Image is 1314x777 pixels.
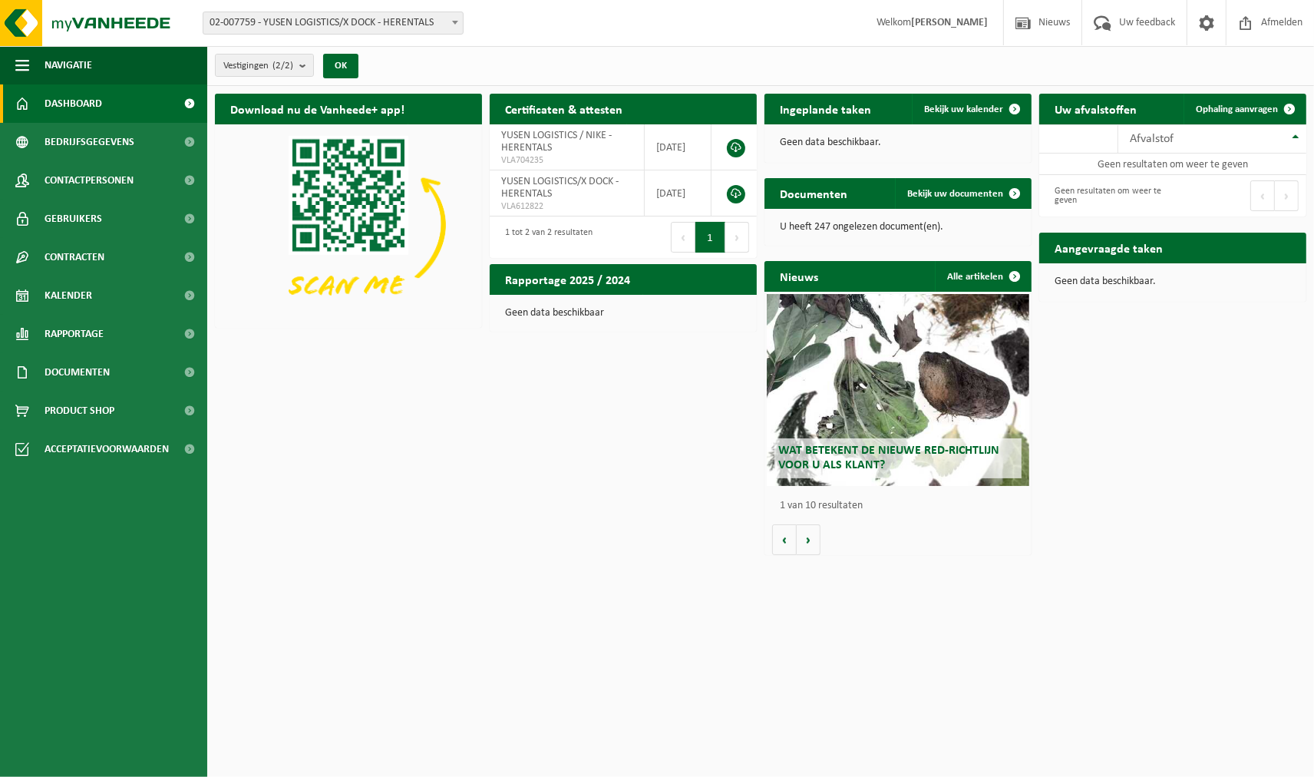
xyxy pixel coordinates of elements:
[1055,276,1291,287] p: Geen data beschikbaar.
[501,200,632,213] span: VLA612822
[645,170,711,217] td: [DATE]
[671,222,695,253] button: Previous
[45,123,134,161] span: Bedrijfsgegevens
[911,17,988,28] strong: [PERSON_NAME]
[1130,133,1174,145] span: Afvalstof
[780,137,1016,148] p: Geen data beschikbaar.
[45,353,110,392] span: Documenten
[490,94,638,124] h2: Certificaten & attesten
[45,430,169,468] span: Acceptatievoorwaarden
[780,501,1024,511] p: 1 van 10 resultaten
[764,178,863,208] h2: Documenten
[497,220,593,254] div: 1 tot 2 van 2 resultaten
[772,524,797,555] button: Vorige
[215,124,482,325] img: Download de VHEPlus App
[1275,180,1299,211] button: Next
[45,315,104,353] span: Rapportage
[645,124,711,170] td: [DATE]
[1184,94,1305,124] a: Ophaling aanvragen
[505,308,741,319] p: Geen data beschikbaar
[203,12,464,35] span: 02-007759 - YUSEN LOGISTICS/X DOCK - HERENTALS
[780,222,1016,233] p: U heeft 247 ongelezen document(en).
[1250,180,1275,211] button: Previous
[203,12,463,34] span: 02-007759 - YUSEN LOGISTICS/X DOCK - HERENTALS
[223,55,293,78] span: Vestigingen
[907,189,1003,199] span: Bekijk uw documenten
[215,54,314,77] button: Vestigingen(2/2)
[1039,94,1152,124] h2: Uw afvalstoffen
[1039,154,1306,175] td: Geen resultaten om weer te geven
[45,161,134,200] span: Contactpersonen
[323,54,358,78] button: OK
[767,294,1028,486] a: Wat betekent de nieuwe RED-richtlijn voor u als klant?
[895,178,1030,209] a: Bekijk uw documenten
[1039,233,1178,263] h2: Aangevraagde taken
[215,94,420,124] h2: Download nu de Vanheede+ app!
[45,46,92,84] span: Navigatie
[912,94,1030,124] a: Bekijk uw kalender
[778,445,999,471] span: Wat betekent de nieuwe RED-richtlijn voor u als klant?
[45,200,102,238] span: Gebruikers
[45,238,104,276] span: Contracten
[642,294,755,325] a: Bekijk rapportage
[1196,104,1278,114] span: Ophaling aanvragen
[695,222,725,253] button: 1
[501,176,619,200] span: YUSEN LOGISTICS/X DOCK - HERENTALS
[501,130,612,154] span: YUSEN LOGISTICS / NIKE - HERENTALS
[935,261,1030,292] a: Alle artikelen
[45,276,92,315] span: Kalender
[797,524,820,555] button: Volgende
[490,264,645,294] h2: Rapportage 2025 / 2024
[764,94,886,124] h2: Ingeplande taken
[764,261,834,291] h2: Nieuws
[45,392,114,430] span: Product Shop
[45,84,102,123] span: Dashboard
[924,104,1003,114] span: Bekijk uw kalender
[501,154,632,167] span: VLA704235
[272,61,293,71] count: (2/2)
[725,222,749,253] button: Next
[1047,179,1165,213] div: Geen resultaten om weer te geven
